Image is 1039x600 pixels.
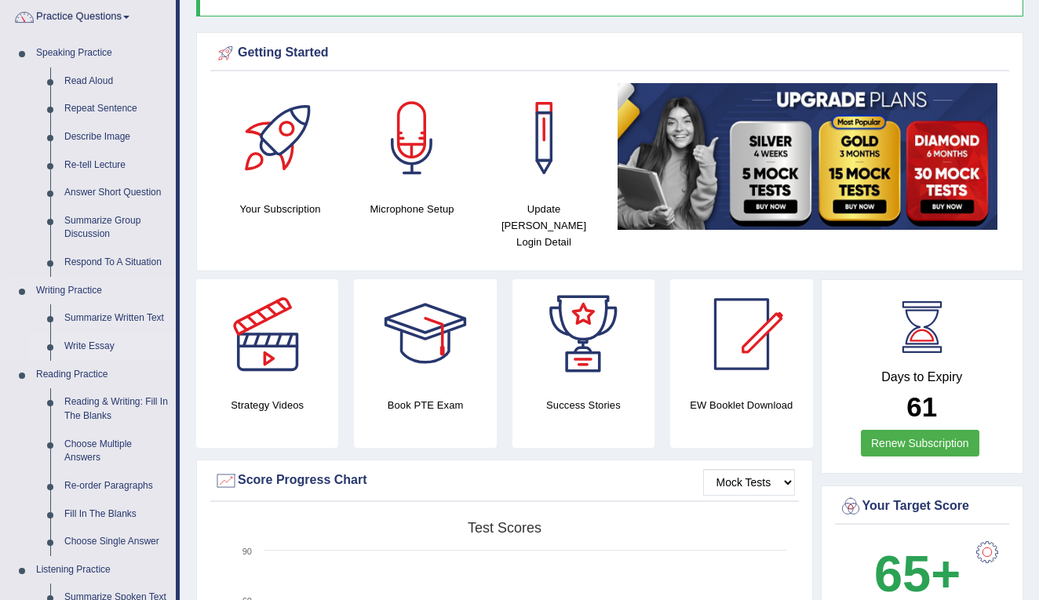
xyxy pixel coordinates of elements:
a: Choose Multiple Answers [57,431,176,472]
a: Answer Short Question [57,179,176,207]
a: Describe Image [57,123,176,151]
a: Respond To A Situation [57,249,176,277]
b: 61 [906,391,937,422]
a: Writing Practice [29,277,176,305]
a: Re-order Paragraphs [57,472,176,500]
a: Summarize Group Discussion [57,207,176,249]
a: Choose Single Answer [57,528,176,556]
h4: Book PTE Exam [354,397,496,413]
a: Listening Practice [29,556,176,584]
a: Reading & Writing: Fill In The Blanks [57,388,176,430]
tspan: Test scores [468,520,541,536]
a: Summarize Written Text [57,304,176,333]
a: Read Aloud [57,67,176,96]
h4: EW Booklet Download [670,397,812,413]
a: Renew Subscription [861,430,979,456]
text: 90 [242,547,252,556]
h4: Strategy Videos [196,397,338,413]
h4: Update [PERSON_NAME] Login Detail [486,201,602,250]
div: Score Progress Chart [214,469,795,493]
a: Fill In The Blanks [57,500,176,529]
h4: Days to Expiry [839,370,1006,384]
a: Reading Practice [29,361,176,389]
a: Re-tell Lecture [57,151,176,180]
div: Getting Started [214,42,1005,65]
img: small5.jpg [618,83,997,230]
div: Your Target Score [839,495,1006,518]
h4: Microphone Setup [354,201,470,217]
a: Repeat Sentence [57,95,176,123]
a: Write Essay [57,333,176,361]
h4: Success Stories [512,397,654,413]
a: Speaking Practice [29,39,176,67]
h4: Your Subscription [222,201,338,217]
